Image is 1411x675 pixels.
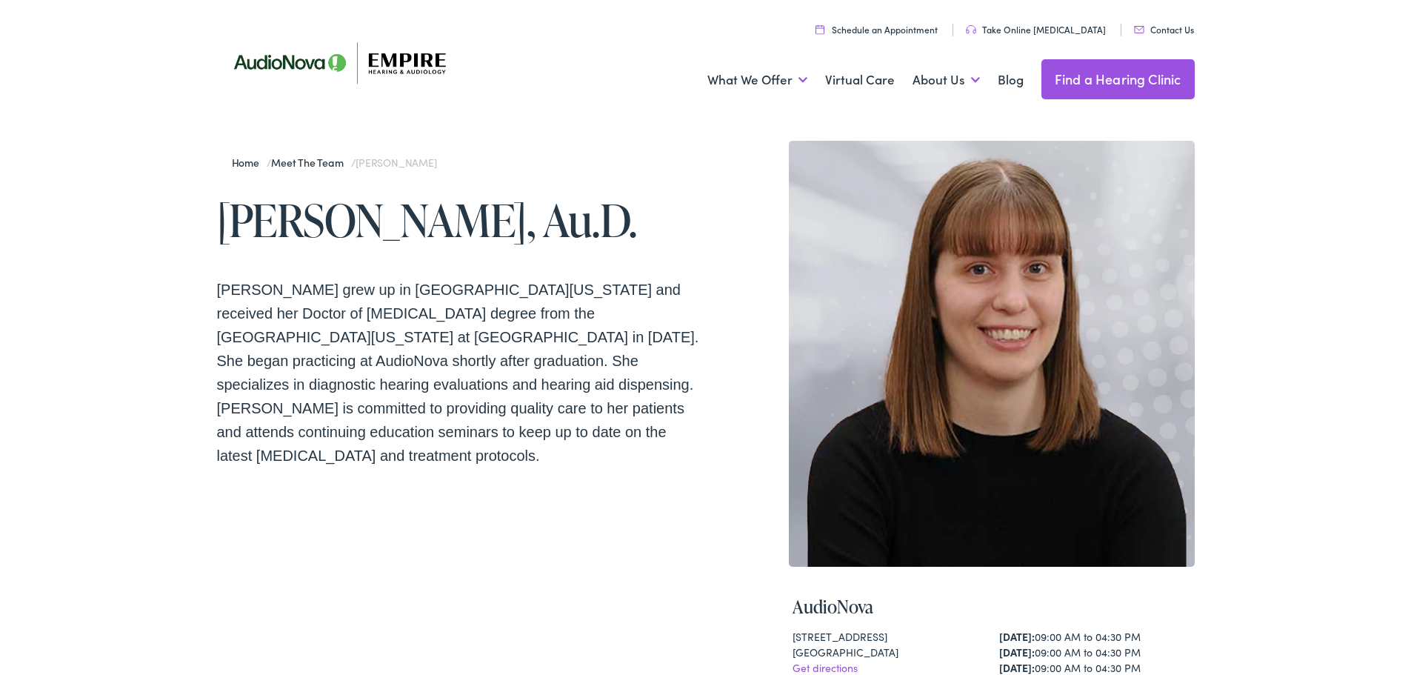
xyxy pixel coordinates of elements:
strong: [DATE]: [999,645,1035,659]
a: Meet the Team [271,155,350,170]
div: [GEOGRAPHIC_DATA] [793,645,984,660]
a: About Us [913,53,980,107]
strong: [DATE]: [999,660,1035,675]
img: utility icon [1134,26,1144,33]
a: Find a Hearing Clinic [1041,59,1195,99]
a: Take Online [MEDICAL_DATA] [966,23,1106,36]
a: Schedule an Appointment [815,23,938,36]
h4: AudioNova [793,596,1191,618]
div: [PERSON_NAME] grew up in [GEOGRAPHIC_DATA][US_STATE] and received her Doctor of [MEDICAL_DATA] de... [217,278,706,468]
img: utility icon [815,24,824,34]
a: Home [232,155,267,170]
span: [PERSON_NAME] [356,155,436,170]
img: Sarah Leon is an audiologist at Empire Hearing and Audiology in Amherst, New York. [789,141,1195,567]
a: Get directions [793,660,858,675]
a: Contact Us [1134,23,1194,36]
img: utility icon [966,25,976,34]
a: What We Offer [707,53,807,107]
div: [STREET_ADDRESS] [793,629,984,645]
span: / / [232,155,437,170]
strong: [DATE]: [999,629,1035,644]
a: Virtual Care [825,53,895,107]
a: Blog [998,53,1024,107]
h1: [PERSON_NAME], Au.D. [217,196,706,245]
